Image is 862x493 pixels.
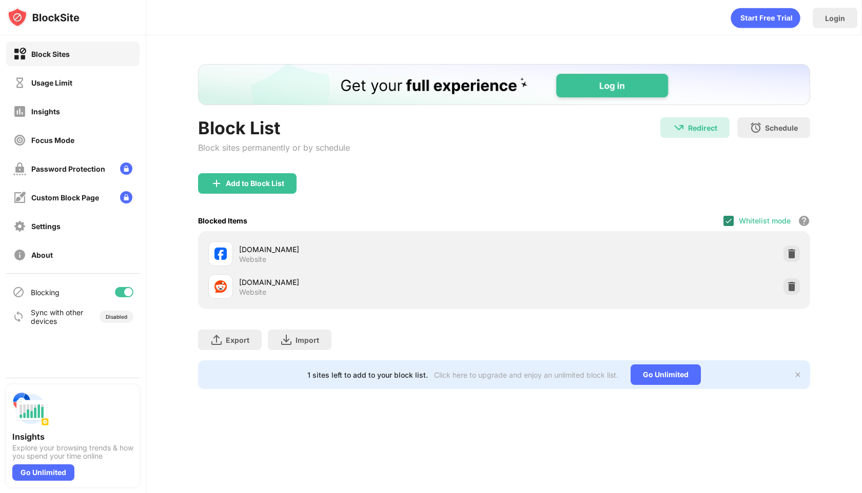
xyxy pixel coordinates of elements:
[12,444,133,460] div: Explore your browsing trends & how you spend your time online
[31,107,60,116] div: Insights
[198,142,350,153] div: Block sites permanently or by schedule
[7,7,80,28] img: logo-blocksite.svg
[31,165,105,173] div: Password Protection
[739,216,791,225] div: Whitelist mode
[214,280,227,293] img: favicons
[688,124,717,132] div: Redirect
[214,248,227,260] img: favicons
[31,251,53,259] div: About
[12,464,74,481] div: Go Unlimited
[825,14,845,23] div: Login
[12,391,49,427] img: push-insights.svg
[120,162,132,175] img: lock-menu.svg
[434,371,618,379] div: Click here to upgrade and enjoy an unlimited block list.
[296,336,319,344] div: Import
[13,134,26,147] img: focus-off.svg
[31,136,74,145] div: Focus Mode
[12,311,25,323] img: sync-icon.svg
[31,50,70,58] div: Block Sites
[120,191,132,203] img: lock-menu.svg
[13,105,26,118] img: insights-off.svg
[794,371,802,379] img: x-button.svg
[12,432,133,442] div: Insights
[307,371,428,379] div: 1 sites left to add to your block list.
[31,78,72,87] div: Usage Limit
[198,216,247,225] div: Blocked Items
[13,76,26,89] img: time-usage-off.svg
[13,162,26,175] img: password-protection-off.svg
[239,244,504,255] div: [DOMAIN_NAME]
[13,220,26,233] img: settings-off.svg
[198,64,810,105] iframe: Banner
[731,8,800,28] div: animation
[631,364,701,385] div: Go Unlimited
[31,308,84,325] div: Sync with other devices
[13,48,26,60] img: block-on.svg
[31,193,99,202] div: Custom Block Page
[239,277,504,287] div: [DOMAIN_NAME]
[226,179,284,188] div: Add to Block List
[765,124,798,132] div: Schedule
[31,222,61,231] div: Settings
[239,287,266,297] div: Website
[198,117,350,138] div: Block List
[226,336,249,344] div: Export
[13,191,26,204] img: customize-block-page-off.svg
[239,255,266,264] div: Website
[31,288,60,297] div: Blocking
[724,217,733,225] img: check.svg
[106,314,127,320] div: Disabled
[13,249,26,261] img: about-off.svg
[12,286,25,298] img: blocking-icon.svg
